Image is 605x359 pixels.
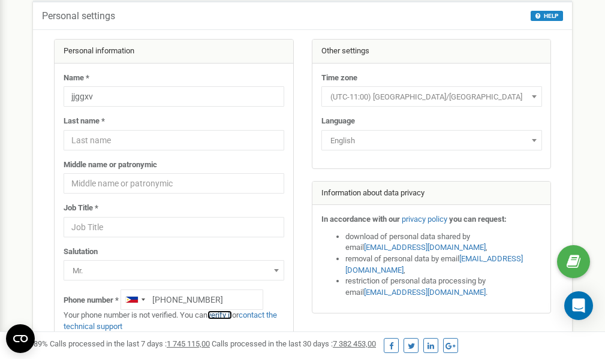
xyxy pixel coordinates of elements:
[207,310,232,319] a: verify it
[326,89,538,105] span: (UTC-11:00) Pacific/Midway
[121,289,263,310] input: +1-800-555-55-55
[326,132,538,149] span: English
[64,217,284,237] input: Job Title
[64,246,98,258] label: Salutation
[345,231,542,254] li: download of personal data shared by email ,
[312,40,551,64] div: Other settings
[64,116,105,127] label: Last name *
[64,203,98,214] label: Job Title *
[321,86,542,107] span: (UTC-11:00) Pacific/Midway
[64,310,284,332] p: Your phone number is not verified. You can or
[564,291,593,320] div: Open Intercom Messenger
[64,310,277,331] a: contact the technical support
[321,130,542,150] span: English
[364,243,486,252] a: [EMAIL_ADDRESS][DOMAIN_NAME]
[121,290,149,309] div: Telephone country code
[64,159,157,171] label: Middle name or patronymic
[345,254,523,274] a: [EMAIL_ADDRESS][DOMAIN_NAME]
[531,11,563,21] button: HELP
[345,276,542,298] li: restriction of personal data processing by email .
[42,11,115,22] h5: Personal settings
[64,86,284,107] input: Name
[333,339,376,348] u: 7 382 453,00
[321,215,400,224] strong: In accordance with our
[212,339,376,348] span: Calls processed in the last 30 days :
[6,324,35,353] button: Open CMP widget
[55,40,293,64] div: Personal information
[64,295,119,306] label: Phone number *
[402,215,447,224] a: privacy policy
[312,182,551,206] div: Information about data privacy
[64,130,284,150] input: Last name
[50,339,210,348] span: Calls processed in the last 7 days :
[321,73,357,84] label: Time zone
[364,288,486,297] a: [EMAIL_ADDRESS][DOMAIN_NAME]
[345,254,542,276] li: removal of personal data by email ,
[64,260,284,280] span: Mr.
[449,215,507,224] strong: you can request:
[64,73,89,84] label: Name *
[167,339,210,348] u: 1 745 115,00
[321,116,355,127] label: Language
[64,173,284,194] input: Middle name or patronymic
[68,263,280,279] span: Mr.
